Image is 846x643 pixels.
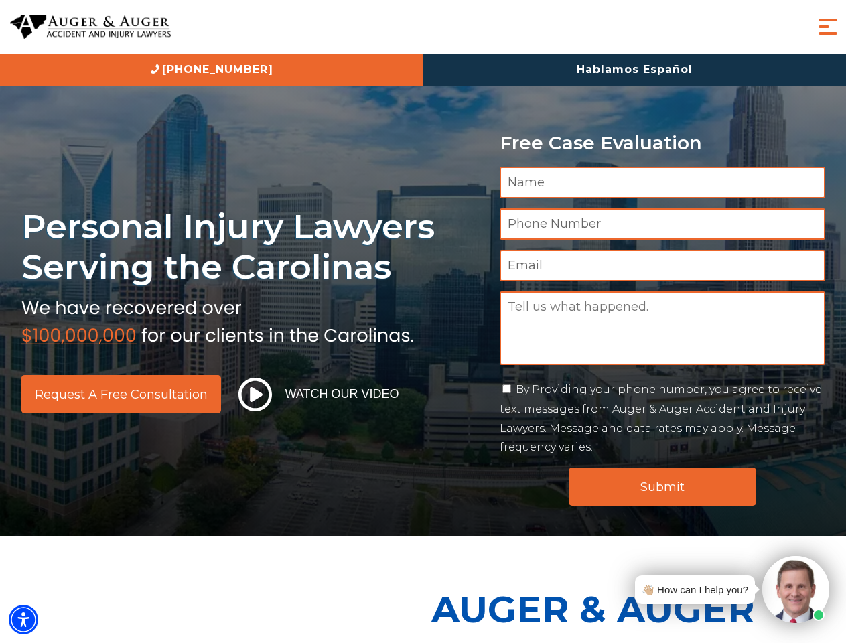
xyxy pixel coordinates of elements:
[642,581,748,599] div: 👋🏼 How can I help you?
[21,375,221,413] a: Request a Free Consultation
[500,133,825,153] p: Free Case Evaluation
[500,167,825,198] input: Name
[500,383,822,453] label: By Providing your phone number, you agree to receive text messages from Auger & Auger Accident an...
[762,556,829,623] img: Intaker widget Avatar
[9,605,38,634] div: Accessibility Menu
[815,13,841,40] button: Menu
[21,206,484,287] h1: Personal Injury Lawyers Serving the Carolinas
[10,15,171,40] img: Auger & Auger Accident and Injury Lawyers Logo
[35,388,208,401] span: Request a Free Consultation
[569,468,756,506] input: Submit
[500,250,825,281] input: Email
[500,208,825,240] input: Phone Number
[21,294,414,345] img: sub text
[431,576,839,642] p: Auger & Auger
[234,377,403,412] button: Watch Our Video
